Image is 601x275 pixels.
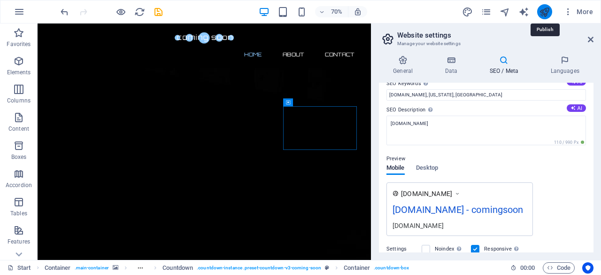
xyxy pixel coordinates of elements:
button: save [153,6,164,17]
span: 110 / 990 Px [552,139,586,146]
button: More [560,4,597,19]
i: Navigator [500,7,510,17]
span: Mobile [386,162,405,175]
button: design [462,6,473,17]
a: Click to cancel selection. Double-click to open Pages [8,262,31,274]
p: Preview [386,153,405,165]
button: reload [134,6,145,17]
button: text_generator [518,6,530,17]
div: [DOMAIN_NAME] - comingsoon [393,203,527,221]
span: 00 00 [520,262,535,274]
h4: SEO / Meta [475,55,536,75]
p: Elements [7,69,31,76]
button: pages [481,6,492,17]
i: Design (Ctrl+Alt+Y) [462,7,473,17]
h4: Languages [536,55,593,75]
button: Code [543,262,575,274]
h4: Data [431,55,475,75]
button: publish [537,4,552,19]
button: undo [59,6,70,17]
span: [DOMAIN_NAME] [401,189,452,198]
label: Noindex [435,244,465,255]
p: Boxes [11,153,27,161]
label: Responsive [484,244,521,255]
span: Click to select. Double-click to edit [344,262,370,274]
span: . countdown-instance .preset-countdown-v3-coming-soon [197,262,321,274]
span: Click to select. Double-click to edit [162,262,193,274]
i: AI Writer [518,7,529,17]
span: More [563,7,593,16]
h6: 70% [329,6,344,17]
h3: Manage your website settings [397,39,575,48]
button: SEO Description [567,104,586,112]
label: SEO Description [386,104,586,116]
i: On resize automatically adjust zoom level to fit chosen device. [354,8,362,16]
h6: Session time [510,262,535,274]
p: Columns [7,97,31,104]
i: This element is a customizable preset [325,265,329,270]
nav: breadcrumb [45,262,409,274]
label: SEO Keywords [386,78,586,89]
span: : [527,264,528,271]
label: Settings [386,244,417,255]
i: This element contains a background [113,265,118,270]
button: Usercentrics [582,262,593,274]
span: . main-container [75,262,109,274]
i: Pages (Ctrl+Alt+S) [481,7,492,17]
span: Click to select. Double-click to edit [45,262,71,274]
span: Code [547,262,570,274]
div: Preview [386,165,438,182]
p: Content [8,125,29,133]
h2: Website settings [397,31,593,39]
p: Features [8,238,30,245]
p: Favorites [7,40,31,48]
h4: General [379,55,431,75]
i: Save (Ctrl+S) [153,7,164,17]
button: navigator [500,6,511,17]
p: Accordion [6,181,32,189]
i: Undo: Change slogan (Ctrl+Z) [59,7,70,17]
div: [DOMAIN_NAME] [393,220,527,230]
button: 70% [315,6,348,17]
span: . countdown-box [374,262,409,274]
p: Tables [10,210,27,217]
span: Desktop [416,162,439,175]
